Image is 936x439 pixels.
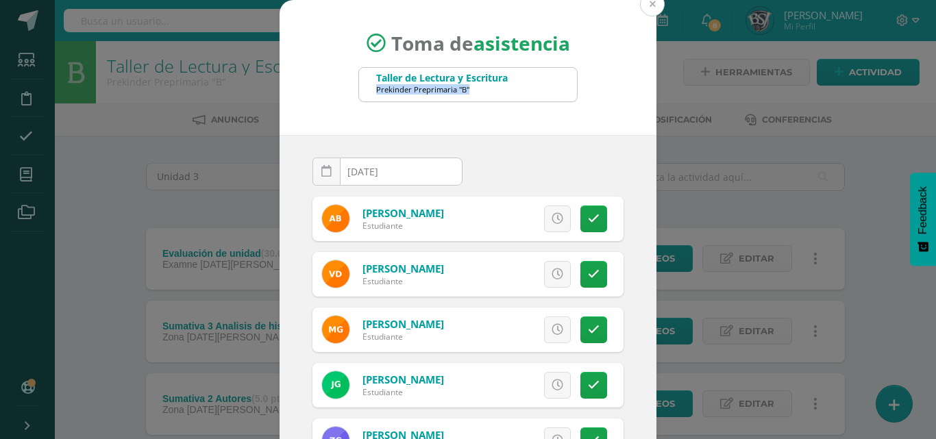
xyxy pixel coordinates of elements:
img: 98295c84cd7781bc818c3138060b1378.png [322,205,349,232]
a: [PERSON_NAME] [362,206,444,220]
div: Prekinder Preprimaria "B" [376,84,508,95]
div: Estudiante [362,275,444,287]
a: [PERSON_NAME] [362,373,444,386]
input: Fecha de Inasistencia [313,158,462,185]
img: 8d13b4a170811da5e7b735ec996a6ed9.png [322,316,349,343]
span: Feedback [917,186,929,234]
div: Estudiante [362,331,444,342]
div: Taller de Lectura y Escritura [376,71,508,84]
input: Busca un grado o sección aquí... [359,68,577,101]
strong: asistencia [473,30,570,56]
span: Toma de [391,30,570,56]
div: Estudiante [362,386,444,398]
div: Estudiante [362,220,444,231]
button: Feedback - Mostrar encuesta [910,173,936,266]
a: [PERSON_NAME] [362,317,444,331]
img: a98c754806bcb406d0c8a645d26416f4.png [322,371,349,399]
img: 0fdfe6c8cd8b40113fa71a8e32882bb6.png [322,260,349,288]
a: [PERSON_NAME] [362,262,444,275]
